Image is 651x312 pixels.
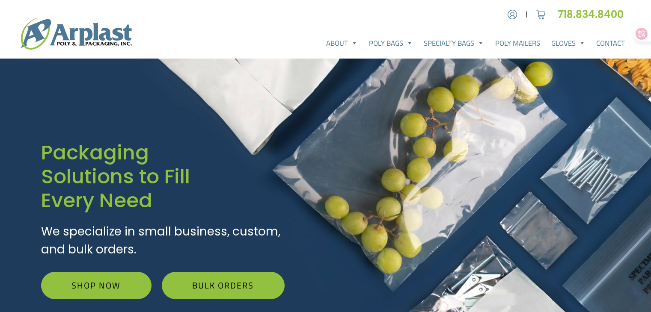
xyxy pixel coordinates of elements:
[41,141,285,212] h1: Packaging Solutions to Fill Every Need
[526,9,528,20] span: |
[363,35,419,52] a: Poly Bags
[321,35,363,52] a: About
[21,18,132,50] img: logo
[558,7,630,21] a: 718.834.8400
[162,272,285,299] a: Bulk Orders
[546,35,591,52] a: Gloves
[41,272,152,299] a: Shop Now
[41,223,285,258] p: We specialize in small business, custom, and bulk orders.
[419,35,490,52] a: Specialty Bags
[591,35,630,52] a: Contact
[490,35,546,52] a: Poly Mailers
